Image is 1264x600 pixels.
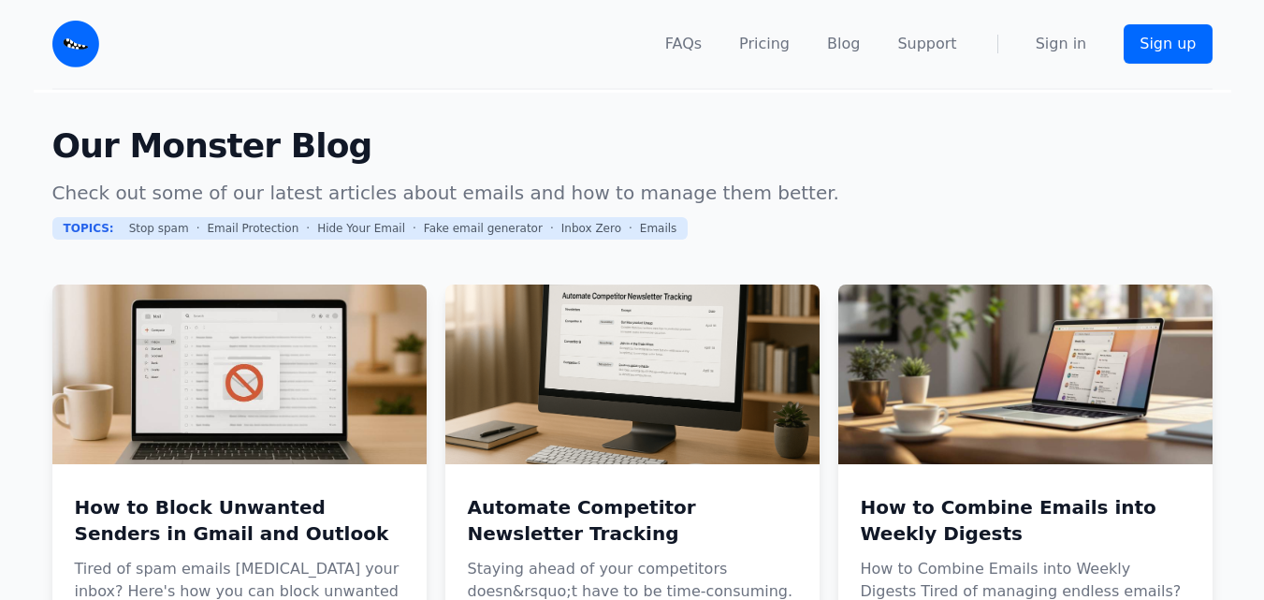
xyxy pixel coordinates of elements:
li: · [306,221,310,236]
a: Sign in [1036,33,1087,55]
a: Inbox Zero [561,222,621,235]
a: Hide Your Email [317,222,405,235]
a: Support [897,33,956,55]
li: · [413,221,416,236]
a: Emails [640,222,677,235]
li: · [550,221,554,236]
a: Sign up [1124,24,1212,64]
h1: Our Monster Blog [52,127,1213,165]
a: How to Combine Emails into Weekly Digests [861,494,1190,547]
a: FAQs [665,33,702,55]
a: Automate Competitor Newsletter Tracking [468,494,797,547]
img: Email Monster [52,21,99,67]
a: Pricing [739,33,790,55]
a: Email Protection [207,222,298,235]
a: Blog [827,33,860,55]
a: Stop spam [129,222,189,235]
a: Fake email generator [424,222,543,235]
a: How to Block Unwanted Senders in Gmail and Outlook [75,494,404,547]
li: Topics: [64,221,114,236]
p: Check out some of our latest articles about emails and how to manage them better. [52,180,1213,206]
li: · [629,221,632,236]
li: · [196,221,200,236]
